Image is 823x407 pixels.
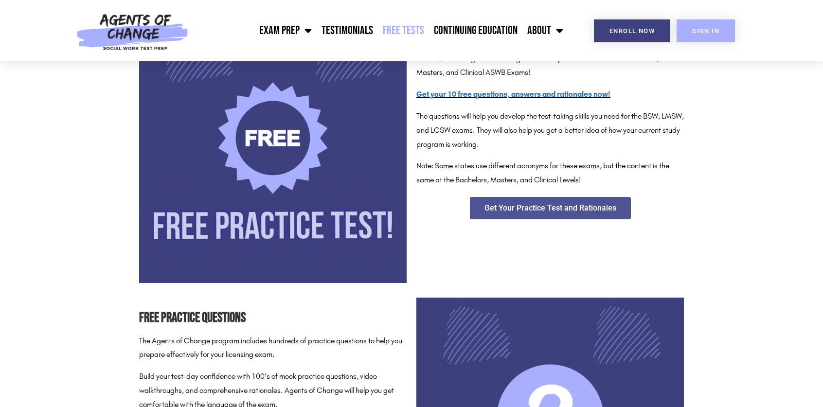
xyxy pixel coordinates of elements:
[416,109,684,151] p: The questions will help you develop the test-taking skills you need for the BSW, LMSW, and LCSW e...
[416,52,684,80] p: Welcome to the Agents of Change list of free practice tests for the Bachelors, Masters, and Clini...
[416,89,610,99] a: Get your 10 free questions, answers and rationales now!
[416,159,684,187] p: Note: Some states use different acronyms for these exams, but the content is the same at the Bach...
[254,18,317,43] a: Exam Prep
[470,197,631,219] a: Get Your Practice Test and Rationales
[139,307,407,329] h2: Free Practice Questions
[139,334,407,362] p: The Agents of Change program includes hundreds of practice questions to help you prepare effectiv...
[522,18,568,43] a: About
[677,19,735,42] a: SIGN IN
[594,19,670,42] a: Enroll Now
[484,204,616,212] span: Get Your Practice Test and Rationales
[692,28,719,34] span: SIGN IN
[429,18,522,43] a: Continuing Education
[378,18,429,43] a: Free Tests
[194,18,568,43] nav: Menu
[317,18,378,43] a: Testimonials
[609,28,655,34] span: Enroll Now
